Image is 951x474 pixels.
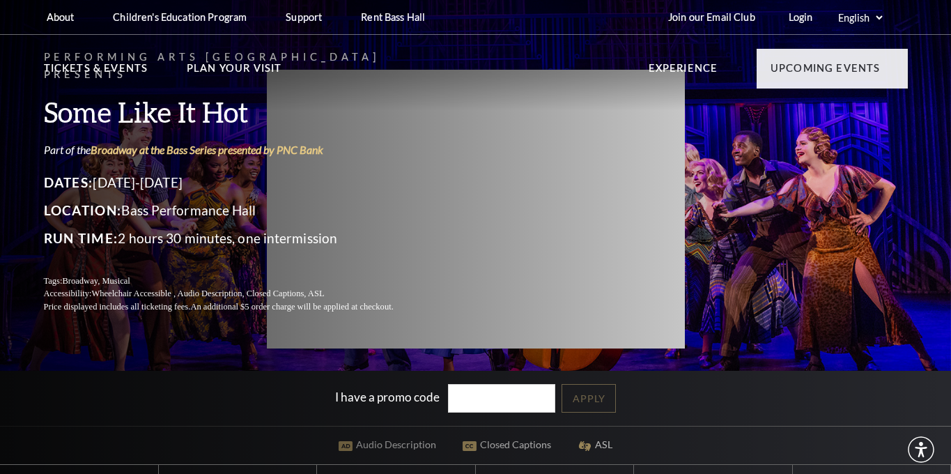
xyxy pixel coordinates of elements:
[190,302,393,312] span: An additional $5 order charge will be applied at checkout.
[44,94,427,130] h3: Some Like It Hot
[44,174,93,190] span: Dates:
[44,227,427,250] p: 2 hours 30 minutes, one intermission
[835,11,885,24] select: Select:
[44,202,122,218] span: Location:
[771,60,881,85] p: Upcoming Events
[44,275,427,288] p: Tags:
[44,199,427,222] p: Bass Performance Hall
[44,300,427,314] p: Price displayed includes all ticketing fees.
[187,60,282,85] p: Plan Your Visit
[44,142,427,158] p: Part of the
[649,60,718,85] p: Experience
[91,143,323,156] a: Broadway at the Bass Series presented by PNC Bank
[361,11,425,23] p: Rent Bass Hall
[286,11,322,23] p: Support
[62,276,130,286] span: Broadway, Musical
[44,230,118,246] span: Run Time:
[47,11,75,23] p: About
[113,11,247,23] p: Children's Education Program
[44,287,427,300] p: Accessibility:
[44,60,148,85] p: Tickets & Events
[335,390,440,404] label: I have a promo code
[44,171,427,194] p: [DATE]-[DATE]
[91,289,324,298] span: Wheelchair Accessible , Audio Description, Closed Captions, ASL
